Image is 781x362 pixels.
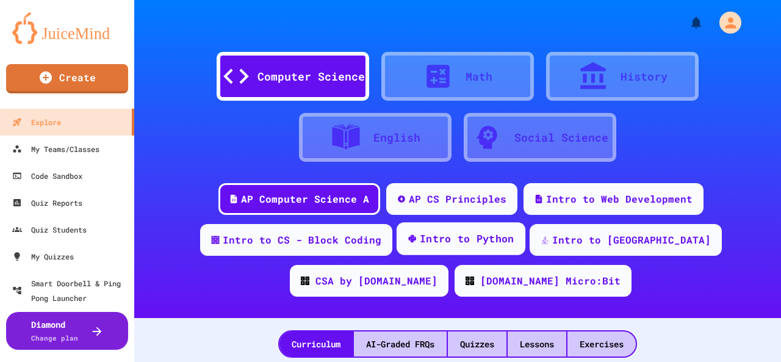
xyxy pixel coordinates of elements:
[6,64,128,93] a: Create
[466,277,474,285] img: CODE_logo_RGB.png
[241,192,369,206] div: AP Computer Science A
[31,333,78,342] span: Change plan
[223,233,381,247] div: Intro to CS - Block Coding
[448,331,506,357] div: Quizzes
[12,276,129,305] div: Smart Doorbell & Ping Pong Launcher
[552,233,711,247] div: Intro to [GEOGRAPHIC_DATA]
[514,129,608,146] div: Social Science
[409,192,506,206] div: AP CS Principles
[315,273,437,288] div: CSA by [DOMAIN_NAME]
[567,331,636,357] div: Exercises
[12,168,82,183] div: Code Sandbox
[12,142,99,156] div: My Teams/Classes
[420,231,514,247] div: Intro to Python
[373,129,420,146] div: English
[621,68,668,85] div: History
[6,312,128,350] button: DiamondChange plan
[301,277,309,285] img: CODE_logo_RGB.png
[666,12,707,33] div: My Notifications
[480,273,621,288] div: [DOMAIN_NAME] Micro:Bit
[12,222,87,237] div: Quiz Students
[546,192,693,206] div: Intro to Web Development
[12,115,61,129] div: Explore
[12,249,74,264] div: My Quizzes
[508,331,566,357] div: Lessons
[12,195,82,210] div: Quiz Reports
[466,68,492,85] div: Math
[354,331,447,357] div: AI-Graded FRQs
[257,68,365,85] div: Computer Science
[279,331,353,357] div: Curriculum
[707,9,744,37] div: My Account
[12,12,122,44] img: logo-orange.svg
[31,318,78,344] div: Diamond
